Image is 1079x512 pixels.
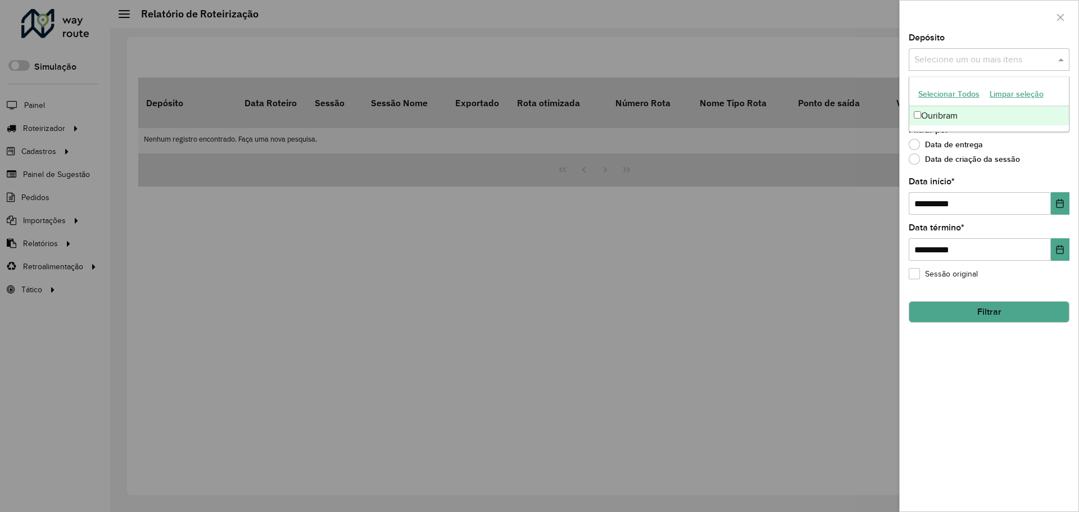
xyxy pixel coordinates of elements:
[909,268,978,280] label: Sessão original
[909,76,1069,132] ng-dropdown-panel: Options list
[1051,238,1069,261] button: Choose Date
[909,221,964,234] label: Data término
[909,175,955,188] label: Data início
[909,139,983,150] label: Data de entrega
[985,85,1049,103] button: Limpar seleção
[909,31,945,44] label: Depósito
[909,106,1069,125] div: Ouribram
[1051,192,1069,215] button: Choose Date
[909,153,1020,165] label: Data de criação da sessão
[909,301,1069,323] button: Filtrar
[913,85,985,103] button: Selecionar Todos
